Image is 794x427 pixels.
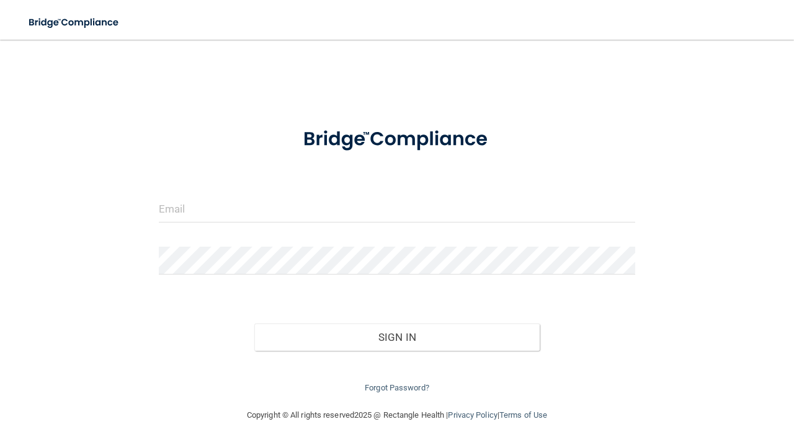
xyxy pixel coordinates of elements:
[365,383,429,392] a: Forgot Password?
[499,410,547,420] a: Terms of Use
[159,195,635,222] input: Email
[448,410,497,420] a: Privacy Policy
[19,10,130,35] img: bridge_compliance_login_screen.278c3ca4.svg
[283,114,512,165] img: bridge_compliance_login_screen.278c3ca4.svg
[254,324,540,351] button: Sign In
